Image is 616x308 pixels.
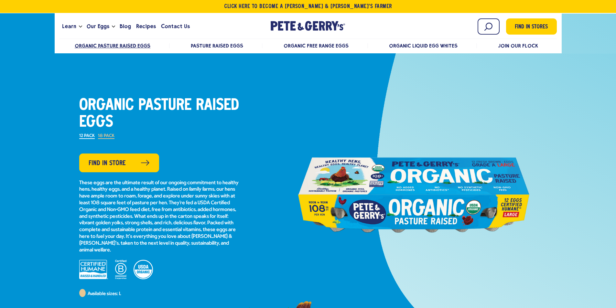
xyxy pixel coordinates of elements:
[79,97,241,131] h1: Organic Pasture Raised Eggs
[389,43,458,49] a: Organic Liquid Egg Whites
[62,22,76,30] span: Learn
[161,22,190,30] span: Contact Us
[117,18,134,35] a: Blog
[84,18,112,35] a: Our Eggs
[498,43,538,49] a: Join Our Flock
[79,26,82,28] button: Open the dropdown menu for Learn
[506,18,557,35] a: Find in Stores
[136,22,156,30] span: Recipes
[79,134,95,139] label: 12 Pack
[120,22,131,30] span: Blog
[98,134,114,139] label: 18 Pack
[515,23,548,32] span: Find in Stores
[112,26,115,28] button: Open the dropdown menu for Our Eggs
[79,180,241,254] p: These eggs are the ultimate result of our ongoing commitment to healthy hens, healthy eggs, and a...
[478,18,500,35] input: Search
[88,292,121,296] span: Available sizes: L
[89,158,126,168] span: Find in Store
[134,18,158,35] a: Recipes
[79,154,159,172] a: Find in Store
[59,18,79,35] a: Learn
[284,43,349,49] a: Organic Free Range Eggs
[87,22,109,30] span: Our Eggs
[75,43,151,49] a: Organic Pasture Raised Eggs
[191,43,243,49] a: Pasture Raised Eggs
[158,18,192,35] a: Contact Us
[59,38,557,52] nav: desktop product menu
